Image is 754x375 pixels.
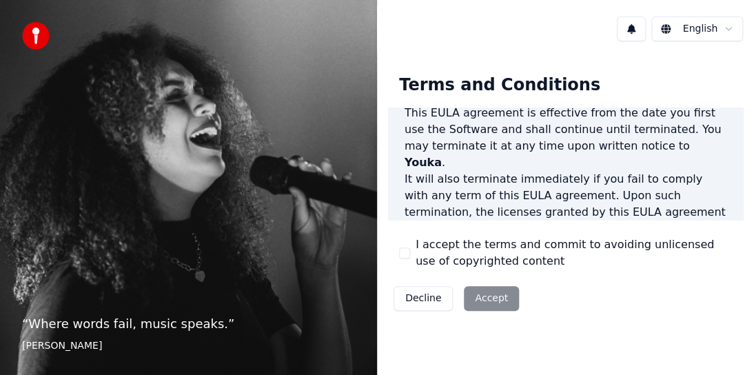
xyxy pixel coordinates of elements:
p: It will also terminate immediately if you fail to comply with any term of this EULA agreement. Up... [405,171,726,287]
div: Terms and Conditions [388,63,611,108]
p: “ Where words fail, music speaks. ” [22,314,355,334]
span: Youka [405,156,442,169]
button: Decline [394,286,453,311]
p: This EULA agreement is effective from the date you first use the Software and shall continue unti... [405,105,726,171]
label: I accept the terms and commit to avoiding unlicensed use of copyrighted content [416,236,732,270]
img: youka [22,22,50,50]
footer: [PERSON_NAME] [22,339,355,353]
